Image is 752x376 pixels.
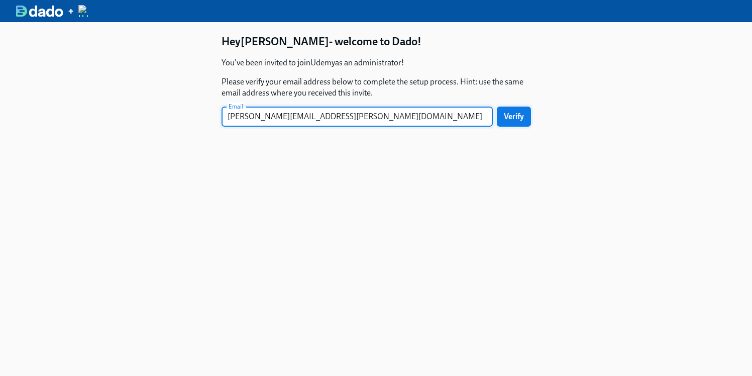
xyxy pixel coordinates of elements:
button: Verify [497,107,531,127]
img: Udemy [78,5,103,17]
h4: Hey [PERSON_NAME] - welcome to Dado! [222,34,531,49]
img: dado [16,5,63,17]
p: Please verify your email address below to complete the setup process. Hint: use the same email ad... [222,76,531,99]
div: + [67,5,74,17]
span: Verify [504,112,524,122]
p: You've been invited to join Udemy as an administrator! [222,57,531,68]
